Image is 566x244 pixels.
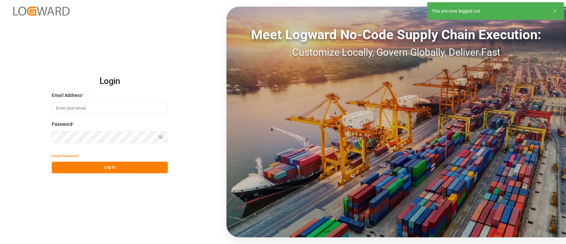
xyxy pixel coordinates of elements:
[13,7,70,16] img: Logward_new_orange.png
[52,150,79,162] button: Forgot Password?
[52,92,82,99] span: Email Address
[432,8,546,15] div: You are now logged out
[52,162,168,173] button: Log In
[226,45,566,60] div: Customize Locally, Govern Globally, Deliver Fast
[52,121,72,128] span: Password
[52,71,168,92] h2: Login
[52,102,168,114] input: Enter your email
[226,25,566,45] div: Meet Logward No-Code Supply Chain Execution:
